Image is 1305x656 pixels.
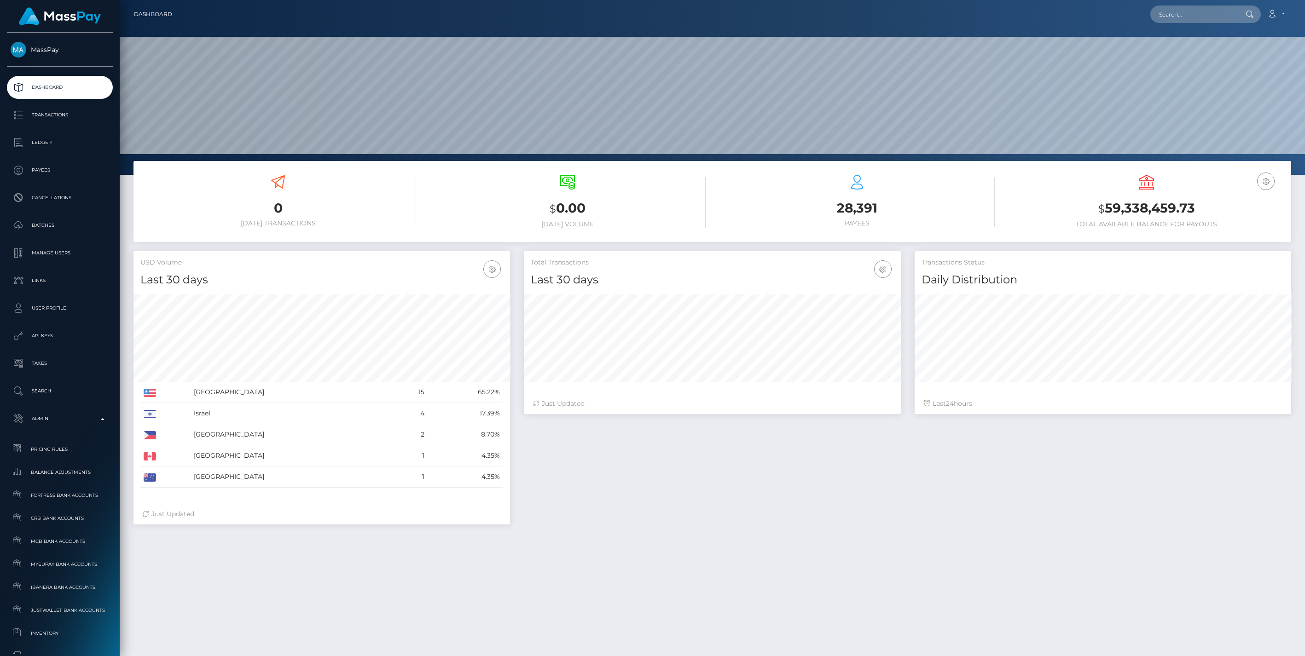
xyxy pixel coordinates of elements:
[19,7,101,25] img: MassPay Logo
[1009,199,1284,218] h3: 59,338,459.73
[11,490,109,501] span: Fortress Bank Accounts
[394,403,428,424] td: 4
[191,382,394,403] td: [GEOGRAPHIC_DATA]
[144,473,156,482] img: AU.png
[7,508,113,528] a: CRB Bank Accounts
[11,628,109,639] span: Inventory
[922,258,1284,267] h5: Transactions Status
[7,407,113,430] a: Admin
[394,466,428,488] td: 1
[1150,6,1237,23] input: Search...
[7,324,113,347] a: API Keys
[11,274,109,288] p: Links
[7,242,113,265] a: Manage Users
[11,444,109,455] span: Pricing Rules
[7,46,113,54] span: MassPay
[946,399,954,408] span: 24
[134,5,172,24] a: Dashboard
[191,445,394,466] td: [GEOGRAPHIC_DATA]
[7,531,113,551] a: MCB Bank Accounts
[191,466,394,488] td: [GEOGRAPHIC_DATA]
[394,424,428,445] td: 2
[144,431,156,439] img: PH.png
[719,199,995,217] h3: 28,391
[533,399,891,409] div: Just Updated
[191,403,394,424] td: Israel
[531,258,893,267] h5: Total Transactions
[550,202,556,215] small: $
[1009,220,1284,228] h6: Total Available Balance for Payouts
[7,380,113,403] a: Search
[11,536,109,547] span: MCB Bank Accounts
[7,577,113,597] a: Ibanera Bank Accounts
[430,199,706,218] h3: 0.00
[11,559,109,570] span: MyEUPay Bank Accounts
[7,214,113,237] a: Batches
[140,272,503,288] h4: Last 30 days
[144,410,156,418] img: IL.png
[191,424,394,445] td: [GEOGRAPHIC_DATA]
[428,424,504,445] td: 8.70%
[7,554,113,574] a: MyEUPay Bank Accounts
[7,485,113,505] a: Fortress Bank Accounts
[11,191,109,205] p: Cancellations
[11,605,109,616] span: JustWallet Bank Accounts
[428,445,504,466] td: 4.35%
[11,246,109,260] p: Manage Users
[7,131,113,154] a: Ledger
[144,452,156,460] img: CA.png
[144,389,156,397] img: US.png
[7,186,113,209] a: Cancellations
[11,42,26,58] img: MassPay
[7,159,113,182] a: Payees
[11,219,109,232] p: Batches
[140,258,503,267] h5: USD Volume
[11,108,109,122] p: Transactions
[924,399,1282,409] div: Last hours
[7,439,113,459] a: Pricing Rules
[428,466,504,488] td: 4.35%
[428,382,504,403] td: 65.22%
[7,623,113,643] a: Inventory
[11,513,109,524] span: CRB Bank Accounts
[430,220,706,228] h6: [DATE] Volume
[7,104,113,127] a: Transactions
[11,329,109,343] p: API Keys
[394,445,428,466] td: 1
[140,199,416,217] h3: 0
[531,272,893,288] h4: Last 30 days
[1098,202,1105,215] small: $
[11,582,109,593] span: Ibanera Bank Accounts
[428,403,504,424] td: 17.39%
[11,136,109,150] p: Ledger
[7,600,113,620] a: JustWallet Bank Accounts
[7,76,113,99] a: Dashboard
[11,384,109,398] p: Search
[11,467,109,478] span: Balance Adjustments
[394,382,428,403] td: 15
[11,81,109,94] p: Dashboard
[11,357,109,370] p: Taxes
[719,219,995,227] h6: Payees
[11,301,109,315] p: User Profile
[140,219,416,227] h6: [DATE] Transactions
[11,412,109,426] p: Admin
[7,462,113,482] a: Balance Adjustments
[11,163,109,177] p: Payees
[143,509,501,519] div: Just Updated
[7,269,113,292] a: Links
[7,352,113,375] a: Taxes
[922,272,1284,288] h4: Daily Distribution
[7,297,113,320] a: User Profile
